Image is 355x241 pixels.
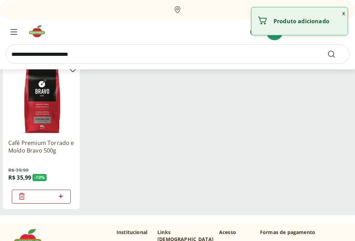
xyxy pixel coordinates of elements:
button: Submit Search [327,50,344,58]
img: Hortifruti [28,24,51,38]
img: Café Premium Torrado e Moído Bravo 500g [8,68,74,134]
span: - 10 % [33,174,46,181]
input: search [6,44,349,64]
p: Institucional [116,229,147,236]
a: Café Premium Torrado e Moído Bravo 500g [8,139,74,154]
p: Acesso [219,229,236,236]
span: R$ 35,99 [8,174,31,181]
span: R$ 39,99 [8,167,28,174]
p: Formas de pagamento [260,229,341,236]
p: Produto adicionado [274,18,342,25]
button: Menu [6,24,22,40]
button: Fechar notificação [339,7,348,19]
